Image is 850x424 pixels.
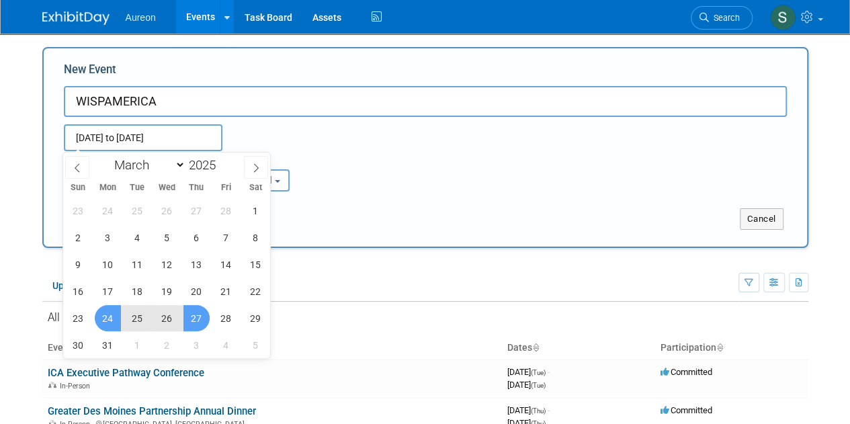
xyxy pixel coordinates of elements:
[548,367,550,377] span: -
[183,278,210,304] span: March 20, 2025
[213,224,239,251] span: March 7, 2025
[241,183,270,192] span: Sat
[531,382,546,389] span: (Tue)
[183,198,210,224] span: February 27, 2025
[198,151,312,169] div: Participation:
[63,183,93,192] span: Sun
[770,5,796,30] img: Sophia Millang
[716,342,723,353] a: Sort by Participation Type
[691,6,753,30] a: Search
[95,305,121,331] span: March 24, 2025
[531,369,546,376] span: (Tue)
[243,305,269,331] span: March 29, 2025
[183,305,210,331] span: March 27, 2025
[740,208,783,230] button: Cancel
[243,332,269,358] span: April 5, 2025
[93,183,122,192] span: Mon
[709,13,740,23] span: Search
[655,337,808,359] th: Participation
[42,302,808,329] div: All Events
[211,183,241,192] span: Fri
[65,278,91,304] span: March 16, 2025
[42,337,502,359] th: Event
[48,405,256,417] a: Greater Des Moines Partnership Annual Dinner
[185,157,226,173] input: Year
[243,198,269,224] span: March 1, 2025
[124,224,151,251] span: March 4, 2025
[48,367,204,379] a: ICA Executive Pathway Conference
[65,224,91,251] span: March 2, 2025
[154,305,180,331] span: March 26, 2025
[124,251,151,278] span: March 11, 2025
[213,198,239,224] span: February 28, 2025
[60,382,94,390] span: In-Person
[154,224,180,251] span: March 5, 2025
[507,367,550,377] span: [DATE]
[661,405,712,415] span: Committed
[65,332,91,358] span: March 30, 2025
[213,332,239,358] span: April 4, 2025
[507,380,546,390] span: [DATE]
[154,251,180,278] span: March 12, 2025
[95,332,121,358] span: March 31, 2025
[507,405,550,415] span: [DATE]
[548,405,550,415] span: -
[64,151,178,169] div: Attendance / Format:
[661,367,712,377] span: Committed
[243,251,269,278] span: March 15, 2025
[124,305,151,331] span: March 25, 2025
[48,382,56,388] img: In-Person Event
[95,278,121,304] span: March 17, 2025
[65,198,91,224] span: February 23, 2025
[183,224,210,251] span: March 6, 2025
[154,198,180,224] span: February 26, 2025
[154,278,180,304] span: March 19, 2025
[152,183,181,192] span: Wed
[65,251,91,278] span: March 9, 2025
[243,224,269,251] span: March 8, 2025
[183,251,210,278] span: March 13, 2025
[181,183,211,192] span: Thu
[531,407,546,415] span: (Thu)
[213,278,239,304] span: March 21, 2025
[42,273,118,298] a: Upcoming7
[65,305,91,331] span: March 23, 2025
[243,278,269,304] span: March 22, 2025
[532,342,539,353] a: Sort by Start Date
[126,12,156,23] span: Aureon
[64,86,787,117] input: Name of Trade Show / Conference
[124,332,151,358] span: April 1, 2025
[42,11,110,25] img: ExhibitDay
[213,251,239,278] span: March 14, 2025
[502,337,655,359] th: Dates
[64,124,222,151] input: Start Date - End Date
[124,278,151,304] span: March 18, 2025
[124,198,151,224] span: February 25, 2025
[64,62,116,83] label: New Event
[122,183,152,192] span: Tue
[213,305,239,331] span: March 28, 2025
[183,332,210,358] span: April 3, 2025
[108,157,185,173] select: Month
[95,198,121,224] span: February 24, 2025
[95,224,121,251] span: March 3, 2025
[154,332,180,358] span: April 2, 2025
[95,251,121,278] span: March 10, 2025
